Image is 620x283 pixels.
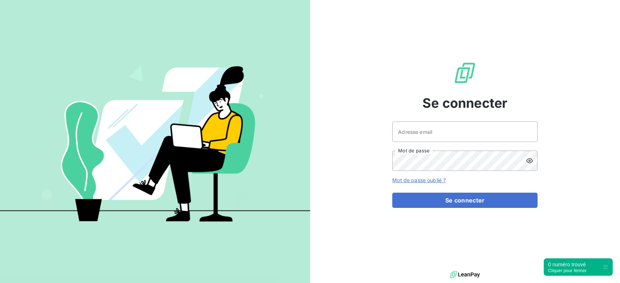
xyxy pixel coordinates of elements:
img: logo [450,269,480,280]
a: Mot de passe oublié ? [392,177,446,183]
button: Se connecter [392,193,538,208]
img: Logo LeanPay [453,61,477,85]
input: placeholder [392,122,538,142]
span: Se connecter [422,93,507,113]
